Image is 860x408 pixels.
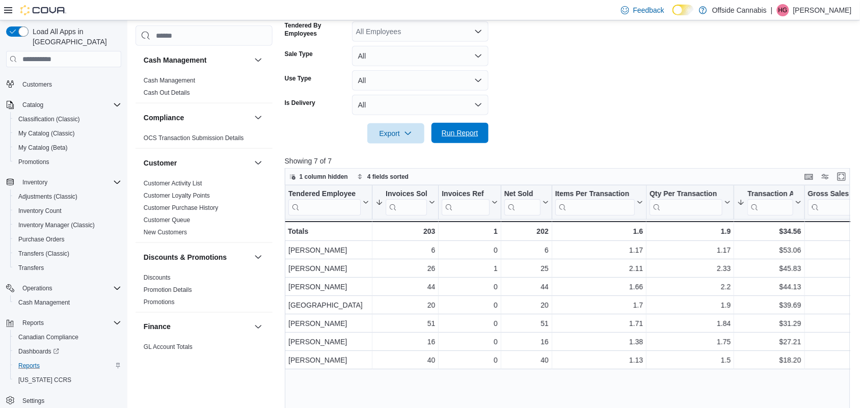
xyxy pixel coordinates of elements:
button: Run Report [432,123,489,143]
a: Customer Purchase History [144,204,219,211]
label: Tendered By Employees [285,21,348,38]
div: Invoices Ref [442,189,489,215]
a: Customer Loyalty Points [144,192,210,199]
p: | [771,4,773,16]
button: 4 fields sorted [353,171,413,183]
div: Qty Per Transaction [650,189,722,199]
button: Purchase Orders [10,232,125,247]
div: Discounts & Promotions [136,271,273,312]
span: Customers [22,80,52,89]
span: Customer Loyalty Points [144,192,210,200]
button: Transaction Average [737,189,801,215]
div: Invoices Sold [386,189,427,199]
div: Holly Garel [777,4,789,16]
span: Customers [18,77,121,90]
div: 1.13 [555,354,643,366]
span: Transfers [18,264,44,272]
div: 0 [442,336,497,348]
div: 2.2 [650,281,731,293]
button: All [352,95,489,115]
div: Transaction Average [747,189,793,199]
span: New Customers [144,228,187,236]
a: Inventory Manager (Classic) [14,219,99,231]
div: 0 [442,299,497,311]
span: Reports [18,362,40,370]
div: $27.21 [737,336,801,348]
span: Run Report [442,128,478,138]
div: 0 [442,244,497,256]
span: Canadian Compliance [18,333,78,341]
div: 44 [504,281,549,293]
button: Discounts & Promotions [144,252,250,262]
button: Enter fullscreen [836,171,848,183]
button: Invoices Sold [375,189,435,215]
button: Canadian Compliance [10,330,125,344]
a: Transfers [14,262,48,274]
div: $31.29 [737,317,801,330]
span: 4 fields sorted [367,173,409,181]
button: Cash Management [10,295,125,310]
span: Discounts [144,274,171,282]
div: 1.38 [555,336,643,348]
span: Customer Queue [144,216,190,224]
span: Dark Mode [673,15,673,16]
div: 1.75 [650,336,731,348]
span: My Catalog (Classic) [18,129,75,138]
button: Net Sold [504,189,548,215]
span: Transfers (Classic) [14,248,121,260]
span: Transfers [14,262,121,274]
div: 0 [442,354,497,366]
div: 1 [442,262,497,275]
p: Offside Cannabis [712,4,767,16]
span: Promotions [14,156,121,168]
label: Sale Type [285,50,313,58]
button: Inventory Count [10,204,125,218]
span: Promotions [144,298,175,306]
span: Promotion Details [144,286,192,294]
span: Reports [14,360,121,372]
button: Export [367,123,424,144]
button: Compliance [252,112,264,124]
span: Promotions [18,158,49,166]
span: 1 column hidden [300,173,348,181]
span: Catalog [22,101,43,109]
div: [GEOGRAPHIC_DATA] [288,299,369,311]
div: $45.83 [737,262,801,275]
span: Operations [22,284,52,292]
span: Inventory Manager (Classic) [14,219,121,231]
div: Transaction Average [747,189,793,215]
span: Settings [18,394,121,407]
button: Discounts & Promotions [252,251,264,263]
a: Transfers (Classic) [14,248,73,260]
button: Customer [144,158,250,168]
a: Inventory Count [14,205,66,217]
a: OCS Transaction Submission Details [144,134,244,142]
h3: Compliance [144,113,184,123]
button: Customers [2,76,125,91]
a: Classification (Classic) [14,113,84,125]
span: Purchase Orders [18,235,65,243]
div: [PERSON_NAME] [288,317,369,330]
a: Adjustments (Classic) [14,191,82,203]
div: Tendered Employee [288,189,361,215]
div: 1.71 [555,317,643,330]
div: Invoices Ref [442,189,489,199]
button: My Catalog (Classic) [10,126,125,141]
span: My Catalog (Beta) [14,142,121,154]
a: New Customers [144,229,187,236]
div: Finance [136,341,273,370]
button: Catalog [18,99,47,111]
a: My Catalog (Classic) [14,127,79,140]
div: Items Per Transaction [555,189,635,199]
div: $53.06 [737,244,801,256]
div: 2.33 [650,262,731,275]
button: Tendered Employee [288,189,369,215]
div: 202 [504,225,548,237]
a: Promotions [14,156,53,168]
span: Reports [22,319,44,327]
span: Customer Purchase History [144,204,219,212]
span: HG [778,4,788,16]
button: Cash Management [252,54,264,66]
span: Washington CCRS [14,374,121,386]
span: Inventory [22,178,47,186]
